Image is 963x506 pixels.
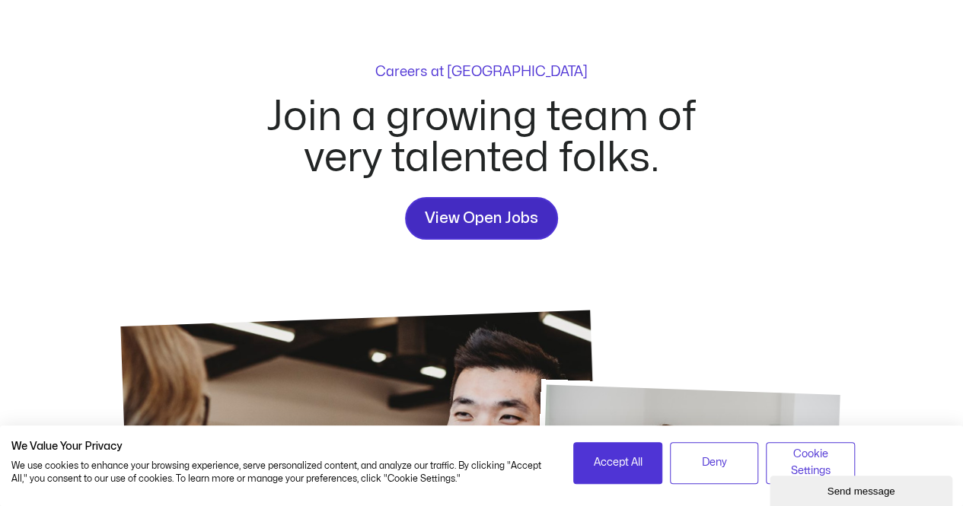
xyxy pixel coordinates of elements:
[766,442,855,484] button: Adjust cookie preferences
[593,454,642,471] span: Accept All
[425,206,538,231] span: View Open Jobs
[405,197,558,240] a: View Open Jobs
[670,442,759,484] button: Deny all cookies
[11,440,550,453] h2: We Value Your Privacy
[573,442,662,484] button: Accept all cookies
[776,446,845,480] span: Cookie Settings
[770,473,955,506] iframe: chat widget
[11,460,550,485] p: We use cookies to enhance your browsing experience, serve personalized content, and analyze our t...
[249,97,715,179] h2: Join a growing team of very talented folks.
[702,454,727,471] span: Deny
[375,65,588,79] p: Careers at [GEOGRAPHIC_DATA]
